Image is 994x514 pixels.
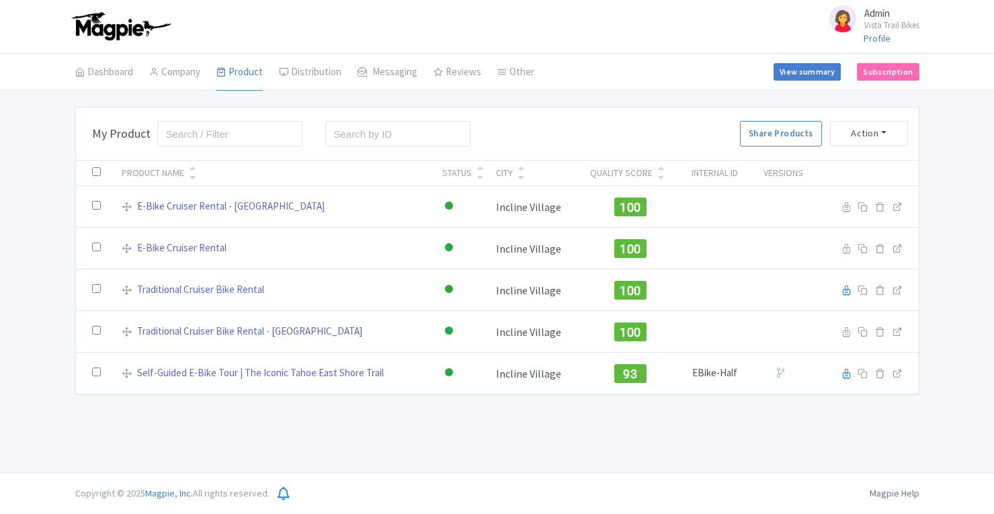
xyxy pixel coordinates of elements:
[92,126,151,141] h3: My Product
[614,323,647,337] a: 100
[279,54,341,91] a: Distribution
[325,121,471,146] input: Search by ID
[620,200,641,214] span: 100
[488,269,582,311] td: Incline Village
[67,486,278,501] div: Copyright © 2025 All rights reserved.
[614,240,647,253] a: 100
[620,242,641,256] span: 100
[442,280,456,300] div: Active
[442,166,472,180] div: Status
[75,54,133,91] a: Dashboard
[751,161,815,186] th: Versions
[69,11,173,41] img: logo-ab69f6fb50320c5b225c76a69d11143b.png
[442,363,456,383] div: Active
[827,3,859,35] img: avatar_key_member-9c1dde93af8b07d7383eb8b5fb890c87.png
[864,7,890,19] span: Admin
[620,284,641,298] span: 100
[870,487,919,499] a: Magpie Help
[488,186,582,228] td: Incline Village
[623,367,637,381] span: 93
[496,166,513,180] div: City
[145,487,193,499] span: Magpie, Inc.
[137,366,384,381] a: Self-Guided E-Bike Tour | The Iconic Tahoe East Shore Trail
[137,282,264,298] a: Traditional Cruiser Bike Rental
[590,166,653,180] div: Quality Score
[864,21,919,30] small: Vista Trail Bikes
[488,228,582,269] td: Incline Village
[497,54,534,91] a: Other
[614,365,647,378] a: 93
[614,198,647,212] a: 100
[149,54,200,91] a: Company
[620,325,641,339] span: 100
[740,121,821,146] a: Share Products
[679,353,751,394] td: EBike-Half
[864,32,891,44] a: Profile
[122,166,184,180] div: Product Name
[488,353,582,394] td: Incline Village
[442,322,456,341] div: Active
[857,63,919,81] a: Subscription
[216,54,263,91] a: Product
[679,161,751,186] th: Internal ID
[442,239,456,258] div: Active
[830,121,908,146] button: Action
[137,241,226,256] a: E-Bike Cruiser Rental
[488,311,582,353] td: Incline Village
[358,54,417,91] a: Messaging
[137,324,362,339] a: Traditional Cruiser Bike Rental - [GEOGRAPHIC_DATA]
[614,282,647,295] a: 100
[442,197,456,216] div: Active
[433,54,481,91] a: Reviews
[819,3,919,35] a: Admin Vista Trail Bikes
[774,63,841,81] a: View summary
[157,121,303,146] input: Search / Filter
[137,199,325,214] a: E-Bike Cruiser Rental - [GEOGRAPHIC_DATA]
